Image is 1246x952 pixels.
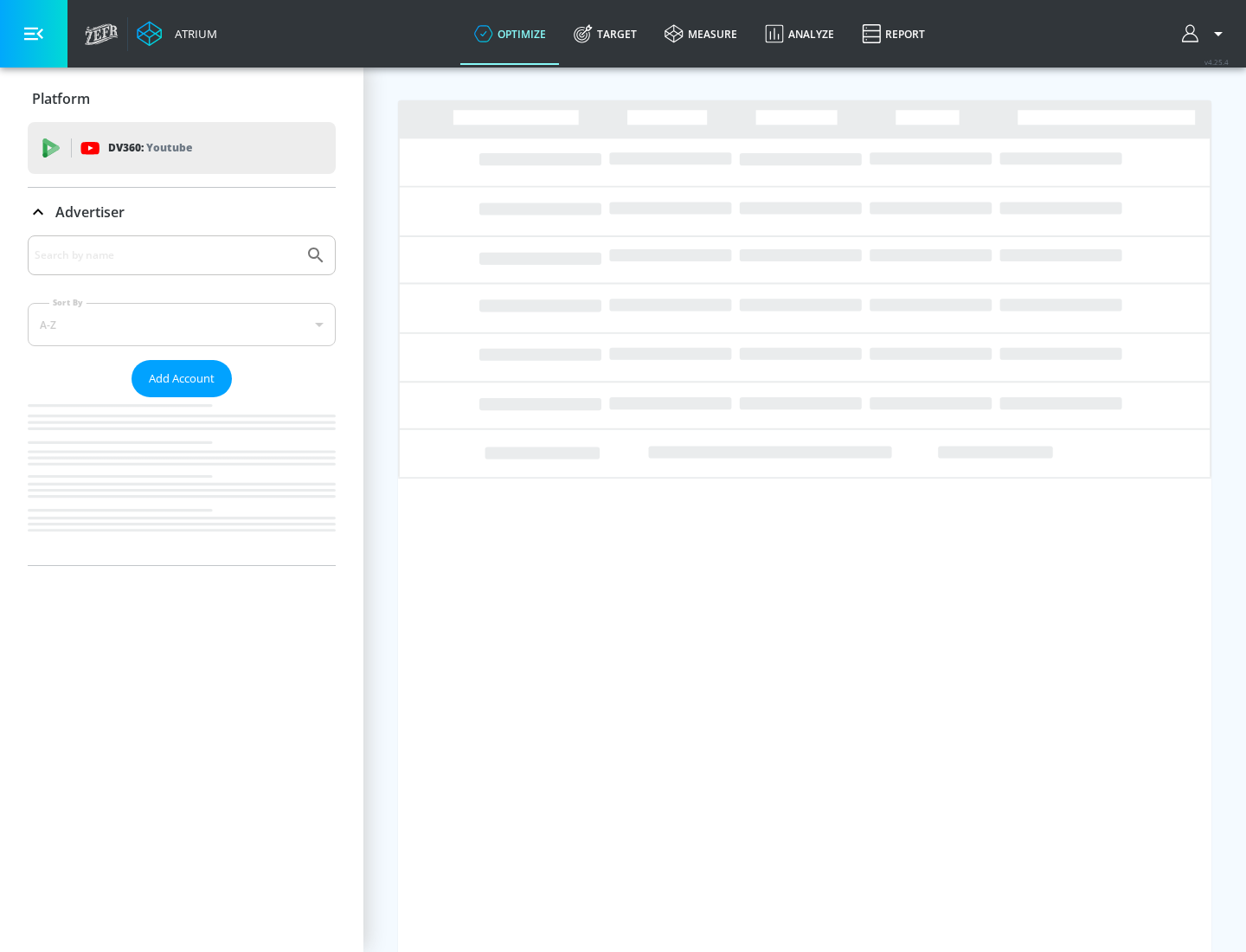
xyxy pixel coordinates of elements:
div: Atrium [168,26,217,42]
p: Youtube [146,138,192,157]
a: Atrium [137,21,217,47]
nav: list of Advertiser [28,397,336,565]
p: Platform [32,89,90,108]
div: Advertiser [28,188,336,236]
a: measure [651,3,751,65]
input: Search by name [35,244,297,267]
div: Advertiser [28,235,336,565]
label: Sort By [49,297,87,308]
span: v 4.25.4 [1204,57,1229,67]
p: Advertiser [55,203,125,222]
p: DV360: [108,138,192,158]
a: optimize [460,3,560,65]
a: Report [848,3,939,65]
a: Target [560,3,651,65]
span: Add Account [149,369,215,389]
button: Add Account [132,360,232,397]
a: Analyze [751,3,848,65]
div: DV360: Youtube [28,122,336,174]
div: Platform [28,74,336,123]
div: A-Z [28,303,336,346]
